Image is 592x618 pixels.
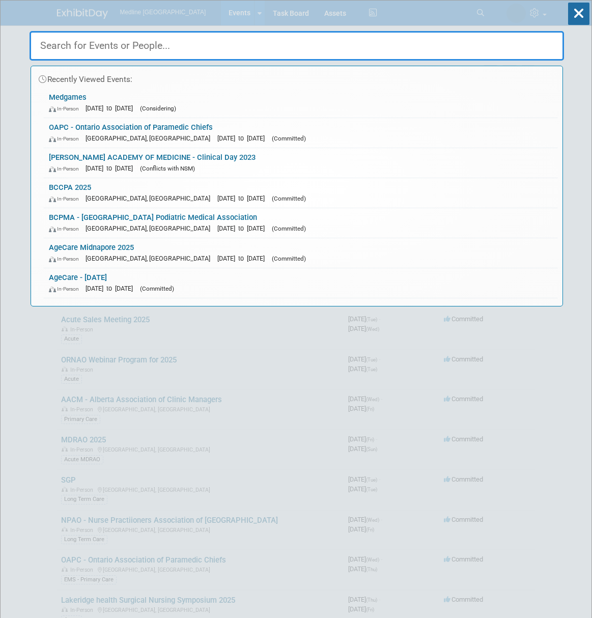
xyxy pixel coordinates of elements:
[49,226,83,232] span: In-Person
[86,134,215,142] span: [GEOGRAPHIC_DATA], [GEOGRAPHIC_DATA]
[86,255,215,262] span: [GEOGRAPHIC_DATA], [GEOGRAPHIC_DATA]
[44,178,557,208] a: BCCPA 2025 In-Person [GEOGRAPHIC_DATA], [GEOGRAPHIC_DATA] [DATE] to [DATE] (Committed)
[140,285,174,292] span: (Committed)
[30,31,564,61] input: Search for Events or People...
[217,224,270,232] span: [DATE] to [DATE]
[272,225,306,232] span: (Committed)
[36,66,557,88] div: Recently Viewed Events:
[49,195,83,202] span: In-Person
[86,224,215,232] span: [GEOGRAPHIC_DATA], [GEOGRAPHIC_DATA]
[140,165,195,172] span: (Conflicts with NSM)
[44,118,557,148] a: OAPC - Ontario Association of Paramedic Chiefs In-Person [GEOGRAPHIC_DATA], [GEOGRAPHIC_DATA] [DA...
[272,135,306,142] span: (Committed)
[49,135,83,142] span: In-Person
[44,88,557,118] a: Medgames In-Person [DATE] to [DATE] (Considering)
[49,165,83,172] span: In-Person
[86,285,138,292] span: [DATE] to [DATE]
[44,208,557,238] a: BCPMA - [GEOGRAPHIC_DATA] Podiatric Medical Association In-Person [GEOGRAPHIC_DATA], [GEOGRAPHIC_...
[49,286,83,292] span: In-Person
[44,268,557,298] a: AgeCare - [DATE] In-Person [DATE] to [DATE] (Committed)
[49,256,83,262] span: In-Person
[49,105,83,112] span: In-Person
[86,194,215,202] span: [GEOGRAPHIC_DATA], [GEOGRAPHIC_DATA]
[86,104,138,112] span: [DATE] to [DATE]
[217,255,270,262] span: [DATE] to [DATE]
[217,134,270,142] span: [DATE] to [DATE]
[217,194,270,202] span: [DATE] to [DATE]
[140,105,176,112] span: (Considering)
[86,164,138,172] span: [DATE] to [DATE]
[272,195,306,202] span: (Committed)
[44,238,557,268] a: AgeCare Midnapore 2025 In-Person [GEOGRAPHIC_DATA], [GEOGRAPHIC_DATA] [DATE] to [DATE] (Committed)
[44,148,557,178] a: [PERSON_NAME] ACADEMY OF MEDICINE - Clinical Day 2023 In-Person [DATE] to [DATE] (Conflicts with ...
[272,255,306,262] span: (Committed)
